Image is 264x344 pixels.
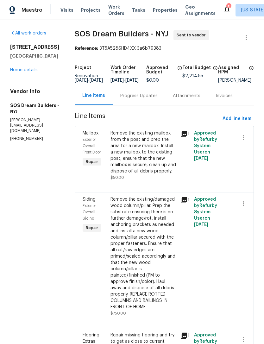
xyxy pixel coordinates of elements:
[75,30,168,38] span: SOS Dream Builders - NYJ
[110,196,176,310] div: Remove the existing/damaged wood column/pillar. Prep the substrate ensuring there is no further d...
[180,196,190,204] div: 1
[83,333,99,344] span: Flooring Extras
[75,66,91,70] h5: Project
[81,7,101,13] span: Projects
[108,4,124,16] span: Work Orders
[10,117,60,134] p: [PERSON_NAME][EMAIL_ADDRESS][DOMAIN_NAME]
[110,311,126,315] span: $750.00
[226,4,231,10] div: 5
[10,102,60,115] h5: SOS Dream Builders - NYJ
[177,66,182,78] span: The total cost of line items that have been approved by both Opendoor and the Trade Partner. This...
[216,93,233,99] div: Invoices
[83,204,98,220] span: Exterior Overall - Siding
[83,138,101,154] span: Exterior Overall - Front Door
[249,66,254,78] span: The hpm assigned to this work order.
[75,113,220,125] span: Line Items
[10,53,60,59] h5: [GEOGRAPHIC_DATA]
[223,115,251,123] span: Add line item
[110,130,176,174] div: Remove the existing mailbox from the post and prep the area for a new mailbox. Install a new mail...
[177,32,208,38] span: Sent to vendor
[22,7,42,13] span: Maestro
[60,7,73,13] span: Visits
[10,136,60,141] p: [PHONE_NUMBER]
[75,74,103,83] span: Renovation
[120,93,158,99] div: Progress Updates
[75,46,98,51] b: Reference:
[83,159,101,165] span: Repair
[146,78,159,83] span: $0.00
[146,66,175,74] h5: Approved Budget
[83,197,96,202] span: Siding
[75,45,254,52] div: 3T5A528SHD4XX-3a6b79383
[180,130,190,138] div: 1
[10,68,38,72] a: Home details
[173,93,200,99] div: Attachments
[10,44,60,50] h2: [STREET_ADDRESS]
[194,222,208,227] span: [DATE]
[194,131,217,161] span: Approved by Refurby System User on
[110,176,124,179] span: $50.00
[153,7,178,13] span: Properties
[194,156,208,161] span: [DATE]
[213,66,218,74] span: The total cost of line items that have been proposed by Opendoor. This sum includes line items th...
[182,74,203,78] span: $2,214.55
[83,131,98,135] span: Mailbox
[220,113,254,125] button: Add line item
[10,88,60,95] h4: Vendor Info
[83,225,101,231] span: Repair
[90,78,103,83] span: [DATE]
[82,92,105,99] div: Line Items
[218,66,247,74] h5: Assigned HPM
[182,66,211,70] h5: Total Budget
[194,197,217,227] span: Approved by Refurby System User on
[218,78,254,83] div: [PERSON_NAME]
[132,8,145,12] span: Tasks
[10,31,46,35] a: All work orders
[110,66,146,74] h5: Work Order Timeline
[75,78,88,83] span: [DATE]
[185,4,216,16] span: Geo Assignments
[180,332,190,340] div: 1
[110,78,124,83] span: [DATE]
[125,78,139,83] span: [DATE]
[110,78,139,83] span: -
[75,78,103,83] span: -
